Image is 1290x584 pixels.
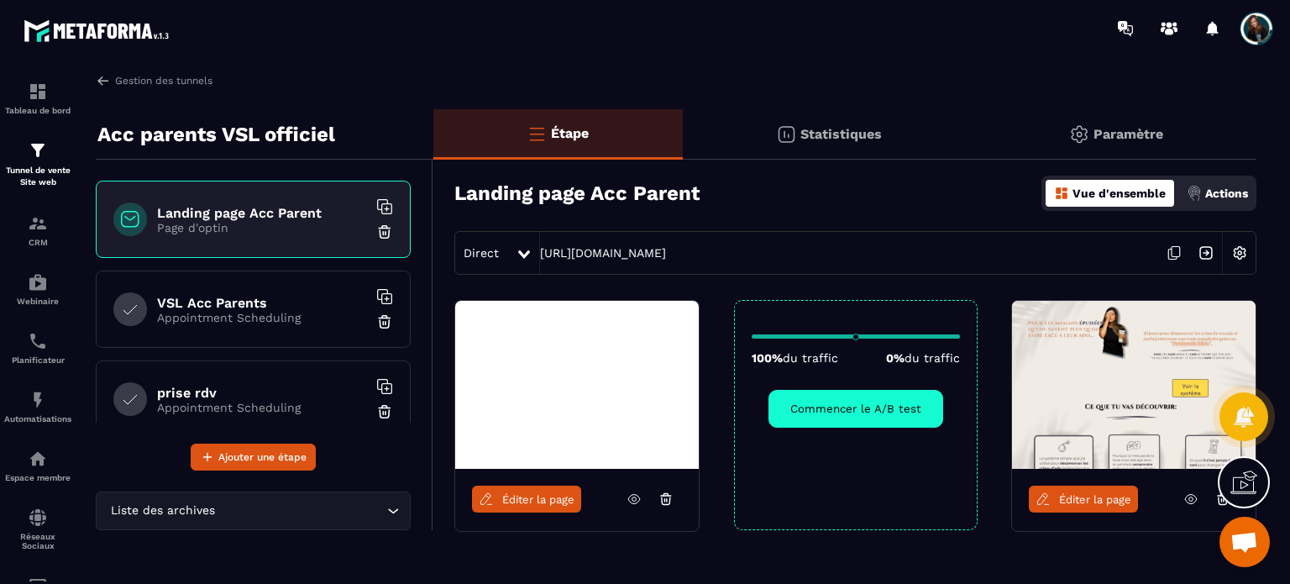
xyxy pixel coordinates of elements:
[376,403,393,420] img: trash
[4,436,71,495] a: automationsautomationsEspace membre
[4,414,71,424] p: Automatisations
[4,355,71,365] p: Planificateur
[28,140,48,160] img: formation
[783,351,838,365] span: du traffic
[1190,237,1222,269] img: arrow-next.bcc2205e.svg
[157,385,367,401] h6: prise rdv
[527,124,547,144] img: bars-o.4a397970.svg
[4,238,71,247] p: CRM
[96,492,411,530] div: Search for option
[218,502,383,520] input: Search for option
[1224,237,1256,269] img: setting-w.858f3a88.svg
[157,205,367,221] h6: Landing page Acc Parent
[107,502,218,520] span: Liste des archives
[28,449,48,469] img: automations
[454,182,700,205] h3: Landing page Acc Parent
[886,351,960,365] p: 0%
[551,125,589,141] p: Étape
[1054,186,1069,201] img: dashboard-orange.40269519.svg
[28,331,48,351] img: scheduler
[1219,517,1270,567] div: Ouvrir le chat
[28,508,48,528] img: social-network
[4,297,71,306] p: Webinaire
[4,532,71,550] p: Réseaux Sociaux
[157,401,367,414] p: Appointment Scheduling
[1072,187,1166,200] p: Vue d'ensemble
[157,221,367,234] p: Page d'optin
[4,201,71,260] a: formationformationCRM
[800,126,882,142] p: Statistiques
[157,295,367,311] h6: VSL Acc Parents
[28,272,48,292] img: automations
[1069,124,1089,145] img: setting-gr.5f69749f.svg
[768,390,943,428] button: Commencer le A/B test
[540,246,666,260] a: [URL][DOMAIN_NAME]
[96,73,111,88] img: arrow
[1012,301,1256,469] img: image
[28,390,48,410] img: automations
[4,473,71,482] p: Espace membre
[191,444,316,471] button: Ajouter une étape
[1093,126,1163,142] p: Paramètre
[1029,486,1138,513] a: Éditer la page
[4,128,71,201] a: formationformationTunnel de vente Site web
[472,486,581,513] a: Éditer la page
[96,73,212,88] a: Gestion des tunnels
[4,495,71,563] a: social-networksocial-networkRéseaux Sociaux
[776,124,796,145] img: stats.20deebd0.svg
[376,313,393,330] img: trash
[502,493,574,506] span: Éditer la page
[28,213,48,234] img: formation
[752,351,838,365] p: 100%
[4,106,71,115] p: Tableau de bord
[455,301,699,469] img: image
[1187,186,1202,201] img: actions.d6e523a2.png
[4,260,71,318] a: automationsautomationsWebinaire
[4,69,71,128] a: formationformationTableau de bord
[905,351,960,365] span: du traffic
[1205,187,1248,200] p: Actions
[28,82,48,102] img: formation
[24,15,175,46] img: logo
[464,246,499,260] span: Direct
[97,118,335,151] p: Acc parents VSL officiel
[218,449,307,466] span: Ajouter une étape
[376,224,393,240] img: trash
[1059,493,1131,506] span: Éditer la page
[157,311,367,324] p: Appointment Scheduling
[4,165,71,188] p: Tunnel de vente Site web
[4,377,71,436] a: automationsautomationsAutomatisations
[4,318,71,377] a: schedulerschedulerPlanificateur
